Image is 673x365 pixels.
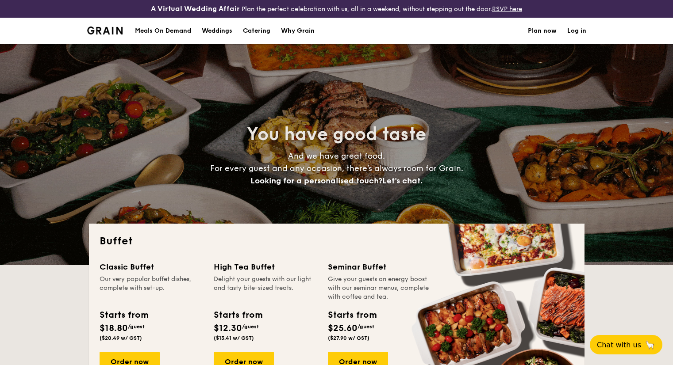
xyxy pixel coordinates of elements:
[567,18,586,44] a: Log in
[87,27,123,34] img: Grain
[210,151,463,186] span: And we have great food. For every guest and any occasion, there’s always room for Grain.
[100,261,203,273] div: Classic Buffet
[214,323,242,334] span: $12.30
[238,18,276,44] a: Catering
[597,341,641,349] span: Chat with us
[492,5,522,13] a: RSVP here
[382,176,423,186] span: Let's chat.
[358,323,374,330] span: /guest
[100,275,203,301] div: Our very popular buffet dishes, complete with set-up.
[151,4,240,14] h4: A Virtual Wedding Affair
[328,261,431,273] div: Seminar Buffet
[87,27,123,34] a: Logotype
[130,18,196,44] a: Meals On Demand
[202,18,232,44] div: Weddings
[214,261,317,273] div: High Tea Buffet
[196,18,238,44] a: Weddings
[100,323,128,334] span: $18.80
[281,18,315,44] div: Why Grain
[590,335,662,354] button: Chat with us🦙
[328,308,376,322] div: Starts from
[328,275,431,301] div: Give your guests an energy boost with our seminar menus, complete with coffee and tea.
[214,308,262,322] div: Starts from
[214,275,317,301] div: Delight your guests with our light and tasty bite-sized treats.
[112,4,561,14] div: Plan the perfect celebration with us, all in a weekend, without stepping out the door.
[328,335,369,341] span: ($27.90 w/ GST)
[250,176,382,186] span: Looking for a personalised touch?
[247,124,426,145] span: You have good taste
[214,335,254,341] span: ($13.41 w/ GST)
[645,340,655,350] span: 🦙
[100,234,574,248] h2: Buffet
[100,308,148,322] div: Starts from
[100,335,142,341] span: ($20.49 w/ GST)
[276,18,320,44] a: Why Grain
[242,323,259,330] span: /guest
[128,323,145,330] span: /guest
[328,323,358,334] span: $25.60
[528,18,557,44] a: Plan now
[243,18,270,44] h1: Catering
[135,18,191,44] div: Meals On Demand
